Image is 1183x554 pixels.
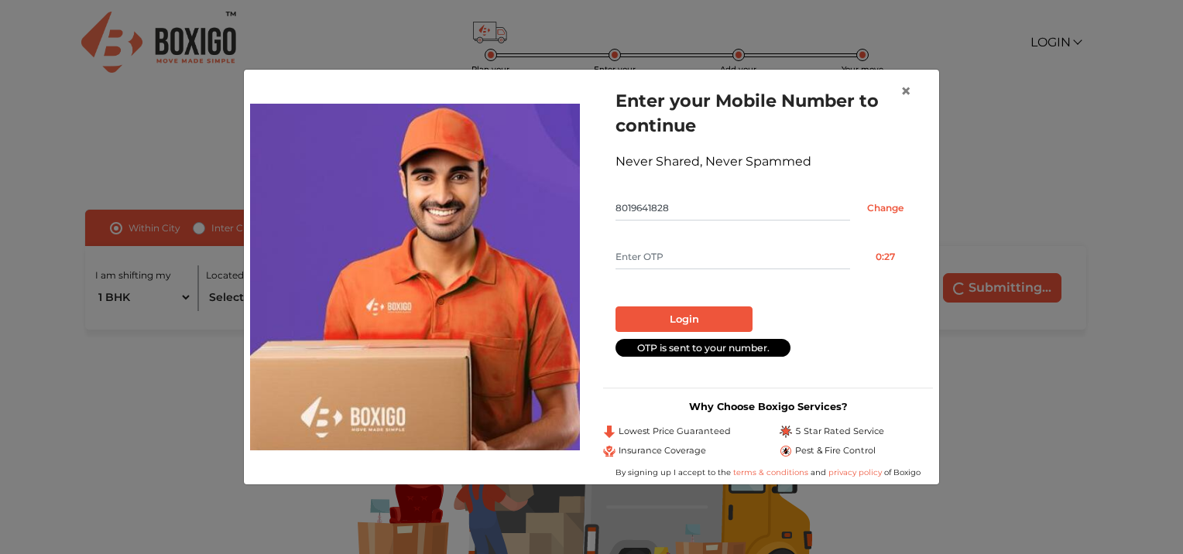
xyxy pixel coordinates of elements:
span: × [900,80,911,102]
h1: Enter your Mobile Number to continue [616,88,921,138]
h3: Why Choose Boxigo Services? [603,401,933,412]
img: relocation-img [250,104,580,450]
div: By signing up I accept to the and of Boxigo [603,467,933,478]
input: Enter OTP [616,245,850,269]
button: 0:27 [850,245,921,269]
input: Mobile No [616,196,850,221]
span: Insurance Coverage [619,444,706,457]
span: 5 Star Rated Service [795,425,884,438]
a: privacy policy [826,467,884,477]
div: OTP is sent to your number. [616,339,790,357]
span: Pest & Fire Control [795,444,876,457]
input: Change [850,196,921,221]
button: Close [888,70,924,113]
a: terms & conditions [733,467,811,477]
div: Never Shared, Never Spammed [616,152,921,171]
button: Login [616,306,753,333]
span: Lowest Price Guaranteed [619,425,731,438]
